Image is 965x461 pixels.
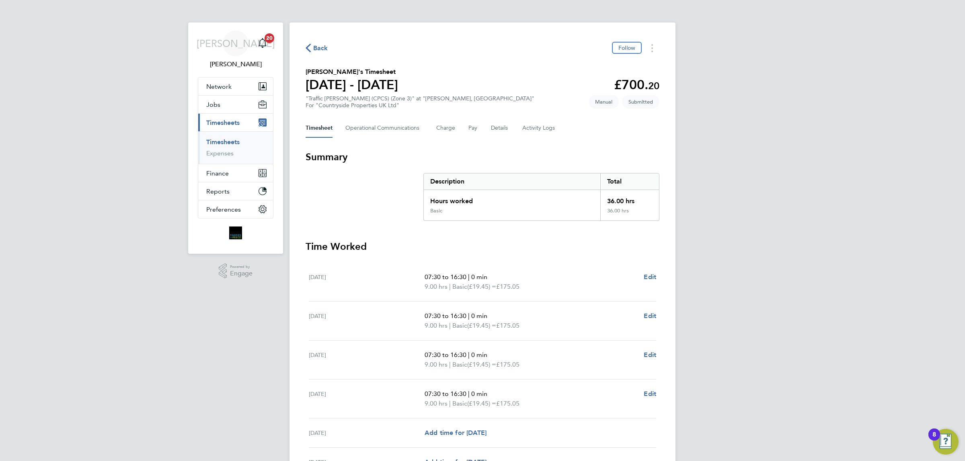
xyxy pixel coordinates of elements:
span: 07:30 to 16:30 [425,351,466,359]
span: Basic [452,360,467,369]
span: Follow [618,44,635,51]
div: [DATE] [309,311,425,330]
span: 0 min [471,273,487,281]
div: 36.00 hrs [600,208,659,220]
div: For "Countryside Properties UK Ltd" [306,102,534,109]
div: Timesheets [198,131,273,164]
a: [PERSON_NAME][PERSON_NAME] [198,31,273,69]
span: | [468,390,470,398]
button: Timesheet [306,118,333,138]
div: [DATE] [309,350,425,369]
span: Edit [644,273,656,281]
div: Hours worked [424,190,600,208]
span: | [449,283,451,290]
div: [DATE] [309,272,425,292]
div: [DATE] [309,428,425,438]
div: Summary [423,173,659,221]
img: bromak-logo-retina.png [229,226,242,239]
span: Preferences [206,206,241,213]
button: Network [198,78,273,95]
h1: [DATE] - [DATE] [306,77,398,93]
span: £175.05 [496,361,519,368]
button: Open Resource Center, 8 new notifications [933,429,959,455]
a: Timesheets [206,138,240,146]
a: Go to home page [198,226,273,239]
a: Add time for [DATE] [425,428,487,438]
span: 9.00 hrs [425,283,448,290]
a: Edit [644,389,656,399]
div: 8 [932,434,936,445]
button: Operational Communications [345,118,423,138]
a: Expenses [206,149,234,157]
div: 36.00 hrs [600,190,659,208]
button: Preferences [198,200,273,218]
span: Network [206,83,232,90]
span: Edit [644,390,656,398]
span: 20 [265,33,274,43]
span: (£19.45) = [467,322,496,329]
h3: Time Worked [306,240,659,253]
span: Add time for [DATE] [425,429,487,437]
span: | [468,273,470,281]
nav: Main navigation [188,22,283,254]
span: 07:30 to 16:30 [425,273,466,281]
div: [DATE] [309,389,425,408]
div: Basic [430,208,442,214]
span: | [468,312,470,320]
span: (£19.45) = [467,400,496,407]
span: Jordan Alaezihe [198,59,273,69]
a: Powered byEngage [219,263,253,279]
button: Follow [612,42,642,54]
button: Reports [198,182,273,200]
span: 07:30 to 16:30 [425,390,466,398]
button: Timesheets Menu [645,42,659,54]
span: 0 min [471,312,487,320]
span: Basic [452,321,467,330]
span: Jobs [206,101,220,108]
a: 20 [255,31,271,56]
a: Edit [644,272,656,282]
h2: [PERSON_NAME]'s Timesheet [306,67,398,77]
button: Pay [468,118,478,138]
span: £175.05 [496,400,519,407]
span: £175.05 [496,322,519,329]
span: This timesheet is Submitted. [622,95,659,108]
span: 20 [648,80,659,92]
span: 9.00 hrs [425,361,448,368]
button: Timesheets [198,114,273,131]
span: | [449,400,451,407]
span: Basic [452,282,467,292]
span: Reports [206,188,230,195]
span: Engage [230,270,253,277]
span: Powered by [230,263,253,270]
button: Details [491,118,509,138]
span: (£19.45) = [467,361,496,368]
button: Jobs [198,96,273,113]
span: Basic [452,399,467,408]
span: Finance [206,169,229,177]
a: Edit [644,311,656,321]
span: £175.05 [496,283,519,290]
span: 0 min [471,390,487,398]
span: 9.00 hrs [425,322,448,329]
span: | [449,361,451,368]
span: 07:30 to 16:30 [425,312,466,320]
div: Total [600,173,659,190]
div: Description [424,173,600,190]
button: Finance [198,164,273,182]
a: Edit [644,350,656,360]
span: (£19.45) = [467,283,496,290]
div: "Traffic [PERSON_NAME] (CPCS) (Zone 3)" at "[PERSON_NAME], [GEOGRAPHIC_DATA]" [306,95,534,109]
span: Edit [644,351,656,359]
span: Timesheets [206,119,240,126]
h3: Summary [306,151,659,163]
button: Charge [436,118,456,138]
span: This timesheet was manually created. [589,95,619,108]
span: Back [313,43,328,53]
span: 0 min [471,351,487,359]
button: Activity Logs [522,118,556,138]
span: | [468,351,470,359]
button: Back [306,43,328,53]
span: | [449,322,451,329]
span: Edit [644,312,656,320]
